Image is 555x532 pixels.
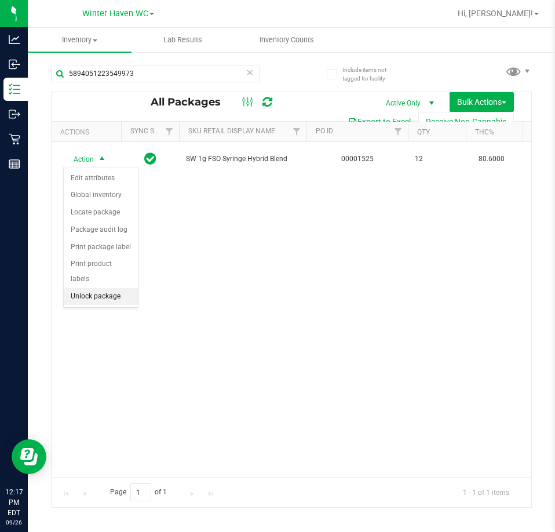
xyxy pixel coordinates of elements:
[418,112,514,132] button: Receive Non-Cannabis
[160,122,179,141] a: Filter
[341,112,418,132] button: Export to Excel
[28,28,132,52] a: Inventory
[475,128,494,136] a: THC%
[9,59,20,70] inline-svg: Inbound
[316,127,333,135] a: PO ID
[389,122,408,141] a: Filter
[458,9,533,18] span: Hi, [PERSON_NAME]!
[244,35,330,45] span: Inventory Counts
[130,483,151,501] input: 1
[473,151,510,167] span: 80.6000
[148,35,218,45] span: Lab Results
[95,151,109,167] span: select
[457,97,506,107] span: Bulk Actions
[415,154,459,165] span: 12
[186,154,300,165] span: SW 1g FSO Syringe Hybrid Blend
[132,28,235,52] a: Lab Results
[9,158,20,170] inline-svg: Reports
[130,127,175,135] a: Sync Status
[287,122,306,141] a: Filter
[100,483,177,501] span: Page of 1
[144,151,156,167] span: In Sync
[63,151,94,167] span: Action
[151,96,232,108] span: All Packages
[188,127,275,135] a: Sku Retail Display Name
[64,239,138,256] li: Print package label
[5,518,23,527] p: 09/26
[64,187,138,204] li: Global inventory
[64,288,138,305] li: Unlock package
[64,170,138,187] li: Edit attributes
[342,65,400,83] span: Include items not tagged for facility
[417,128,430,136] a: Qty
[64,204,138,221] li: Locate package
[9,108,20,120] inline-svg: Outbound
[246,65,254,80] span: Clear
[64,256,138,287] li: Print product labels
[5,487,23,518] p: 12:17 PM EDT
[82,9,148,19] span: Winter Haven WC
[12,439,46,474] iframe: Resource center
[60,128,116,136] div: Actions
[9,133,20,145] inline-svg: Retail
[9,83,20,95] inline-svg: Inventory
[454,483,519,501] span: 1 - 1 of 1 items
[51,65,260,82] input: Search Package ID, Item Name, SKU, Lot or Part Number...
[450,92,514,112] button: Bulk Actions
[9,34,20,45] inline-svg: Analytics
[341,155,374,163] a: 00001525
[64,221,138,239] li: Package audit log
[28,35,132,45] span: Inventory
[235,28,338,52] a: Inventory Counts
